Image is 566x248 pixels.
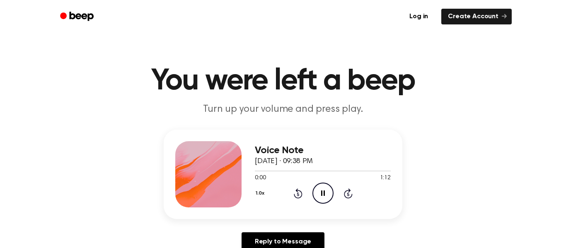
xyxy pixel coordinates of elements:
a: Beep [54,9,101,25]
p: Turn up your volume and press play. [124,103,442,116]
button: 1.0x [255,186,267,200]
a: Create Account [441,9,512,24]
h1: You were left a beep [71,66,495,96]
span: [DATE] · 09:38 PM [255,158,313,165]
a: Log in [401,7,436,26]
span: 1:12 [380,174,391,183]
h3: Voice Note [255,145,391,156]
span: 0:00 [255,174,266,183]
